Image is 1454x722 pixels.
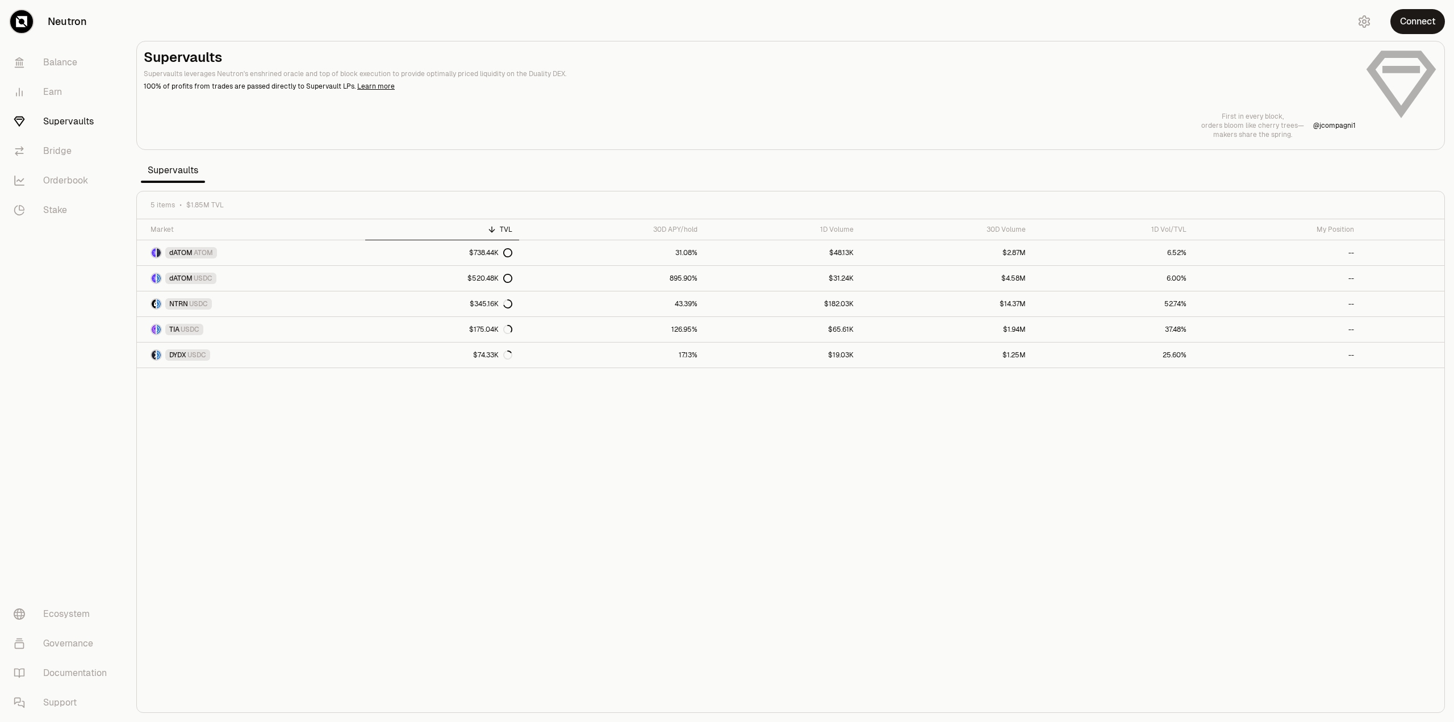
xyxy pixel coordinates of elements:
img: dATOM Logo [152,248,156,257]
a: NTRN LogoUSDC LogoNTRNUSDC [137,291,365,316]
a: $175.04K [365,317,519,342]
a: $2.87M [860,240,1032,265]
a: -- [1193,240,1360,265]
img: ATOM Logo [157,248,161,257]
span: ATOM [194,248,213,257]
span: dATOM [169,248,193,257]
a: 6.00% [1033,266,1194,291]
a: Stake [5,195,123,225]
div: 1D Vol/TVL [1039,225,1187,234]
a: Bridge [5,136,123,166]
p: Supervaults leverages Neutron's enshrined oracle and top of block execution to provide optimally ... [144,69,1356,79]
span: dATOM [169,274,193,283]
a: $19.03K [704,343,861,368]
a: Orderbook [5,166,123,195]
span: 5 items [151,201,175,210]
a: TIA LogoUSDC LogoTIAUSDC [137,317,365,342]
div: $175.04K [469,325,512,334]
a: -- [1193,317,1360,342]
a: dATOM LogoUSDC LogodATOMUSDC [137,266,365,291]
p: First in every block, [1201,112,1304,121]
img: dATOM Logo [152,274,156,283]
a: $520.48K [365,266,519,291]
img: TIA Logo [152,325,156,334]
div: 30D APY/hold [526,225,697,234]
button: Connect [1390,9,1445,34]
a: 25.60% [1033,343,1194,368]
h2: Supervaults [144,48,1356,66]
span: Supervaults [141,159,205,182]
img: USDC Logo [157,325,161,334]
a: Documentation [5,658,123,688]
a: 31.08% [519,240,704,265]
a: First in every block,orders bloom like cherry trees—makers share the spring. [1201,112,1304,139]
p: @ jcompagni1 [1313,121,1356,130]
span: USDC [189,299,208,308]
div: $74.33K [473,350,512,360]
a: $345.16K [365,291,519,316]
a: $1.25M [860,343,1032,368]
span: USDC [181,325,199,334]
a: 52.74% [1033,291,1194,316]
p: 100% of profits from trades are passed directly to Supervault LPs. [144,81,1356,91]
p: orders bloom like cherry trees— [1201,121,1304,130]
div: $738.44K [469,248,512,257]
div: Market [151,225,358,234]
a: $31.24K [704,266,861,291]
div: 1D Volume [711,225,854,234]
a: Earn [5,77,123,107]
p: makers share the spring. [1201,130,1304,139]
a: $182.03K [704,291,861,316]
a: 6.52% [1033,240,1194,265]
span: USDC [187,350,206,360]
div: 30D Volume [867,225,1025,234]
span: DYDX [169,350,186,360]
img: DYDX Logo [152,350,156,360]
span: $1.85M TVL [186,201,224,210]
a: Governance [5,629,123,658]
a: dATOM LogoATOM LogodATOMATOM [137,240,365,265]
span: USDC [194,274,212,283]
div: My Position [1200,225,1353,234]
div: TVL [372,225,512,234]
a: 43.39% [519,291,704,316]
div: $345.16K [470,299,512,308]
a: Ecosystem [5,599,123,629]
a: $1.94M [860,317,1032,342]
a: $4.58M [860,266,1032,291]
span: NTRN [169,299,188,308]
a: $14.37M [860,291,1032,316]
a: Learn more [357,82,395,91]
a: -- [1193,343,1360,368]
a: @jcompagni1 [1313,121,1356,130]
a: 37.48% [1033,317,1194,342]
span: TIA [169,325,179,334]
a: $738.44K [365,240,519,265]
img: USDC Logo [157,350,161,360]
a: Balance [5,48,123,77]
a: $74.33K [365,343,519,368]
a: -- [1193,291,1360,316]
a: 895.90% [519,266,704,291]
img: USDC Logo [157,299,161,308]
img: USDC Logo [157,274,161,283]
a: Support [5,688,123,717]
a: 126.95% [519,317,704,342]
div: $520.48K [467,274,512,283]
a: 17.13% [519,343,704,368]
img: NTRN Logo [152,299,156,308]
a: DYDX LogoUSDC LogoDYDXUSDC [137,343,365,368]
a: -- [1193,266,1360,291]
a: Supervaults [5,107,123,136]
a: $65.61K [704,317,861,342]
a: $48.13K [704,240,861,265]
